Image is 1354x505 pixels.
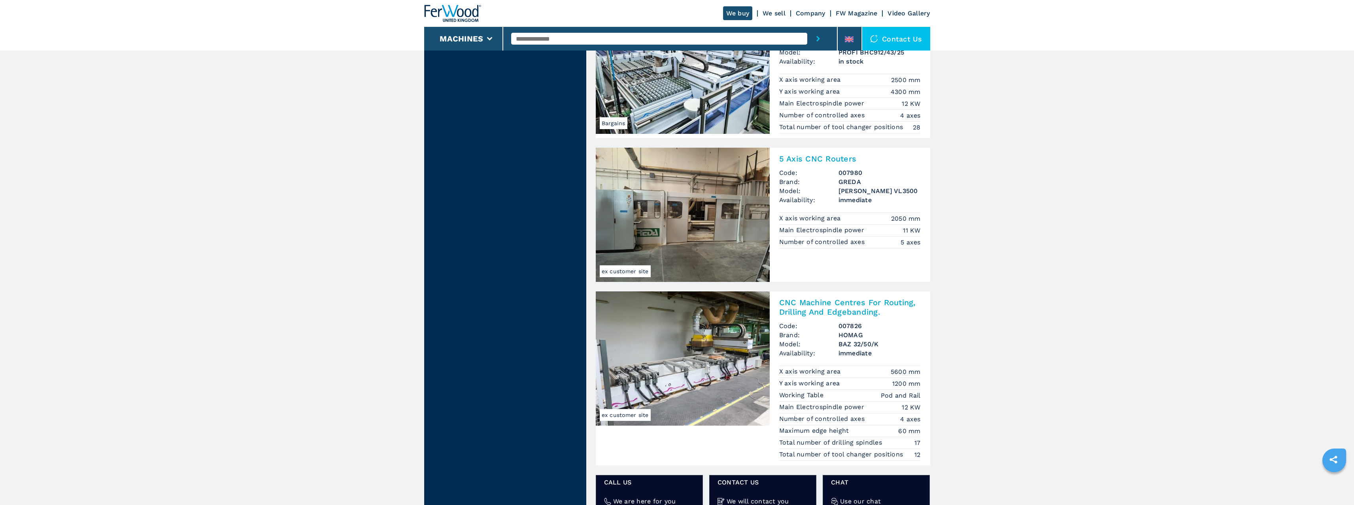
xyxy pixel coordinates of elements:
[779,57,838,66] span: Availability:
[838,195,921,205] span: immediate
[779,75,843,84] p: X axis working area
[836,9,878,17] a: FW Magazine
[600,117,627,129] span: Bargains
[796,9,825,17] a: Company
[862,27,930,51] div: Contact us
[723,6,753,20] a: We buy
[779,48,838,57] span: Model:
[779,177,838,186] span: Brand:
[779,330,838,340] span: Brand:
[604,478,695,487] span: Call us
[779,99,867,108] p: Main Electrospindle power
[838,330,921,340] h3: HOMAG
[838,57,921,66] span: in stock
[779,450,905,459] p: Total number of tool changer positions
[891,367,921,376] em: 5600 mm
[779,226,867,235] p: Main Electrospindle power
[900,415,921,424] em: 4 axes
[902,99,920,108] em: 12 KW
[779,340,838,349] span: Model:
[779,349,838,358] span: Availability:
[900,111,921,120] em: 4 axes
[779,238,867,246] p: Number of controlled axes
[779,426,851,435] p: Maximum edge height
[903,226,920,235] em: 11 KW
[838,340,921,349] h3: BAZ 32/50/K
[892,379,921,388] em: 1200 mm
[901,238,921,247] em: 5 axes
[779,298,921,317] h2: CNC Machine Centres For Routing, Drilling And Edgebanding.
[838,168,921,177] h3: 007980
[1324,450,1343,469] a: sharethis
[838,321,921,330] h3: 007826
[838,48,921,57] h3: PROFI BHC912/43/25
[779,123,905,131] p: Total number of tool changer positions
[891,214,921,223] em: 2050 mm
[718,498,725,505] img: We will contact you
[718,478,808,487] span: CONTACT US
[870,35,878,43] img: Contact us
[600,409,651,421] span: ex customer site
[596,291,930,466] a: CNC Machine Centres For Routing, Drilling And Edgebanding. HOMAG BAZ 32/50/Kex customer siteCNC M...
[807,27,829,51] button: submit-button
[779,415,867,423] p: Number of controlled axes
[902,403,920,412] em: 12 KW
[604,498,611,505] img: We are here for you
[831,478,922,487] span: CHAT
[1320,469,1348,499] iframe: Chat
[779,186,838,195] span: Model:
[440,34,483,43] button: Machines
[779,87,842,96] p: Y axis working area
[779,438,884,447] p: Total number of drilling spindles
[898,426,920,436] em: 60 mm
[838,349,921,358] span: immediate
[779,367,843,376] p: X axis working area
[779,195,838,205] span: Availability:
[779,379,842,388] p: Y axis working area
[831,498,838,505] img: Use our chat
[600,265,651,277] span: ex customer site
[838,177,921,186] h3: GREDA
[596,148,930,282] a: 5 Axis CNC Routers GREDA MITIKA VL3500ex customer site5 Axis CNC RoutersCode:007980Brand:GREDAMod...
[914,438,921,447] em: 17
[779,403,867,411] p: Main Electrospindle power
[838,186,921,195] h3: [PERSON_NAME] VL3500
[779,111,867,120] p: Number of controlled axes
[779,214,843,223] p: X axis working area
[881,391,921,400] em: Pod and Rail
[891,87,921,96] em: 4300 mm
[779,391,826,400] p: Working Table
[913,123,921,132] em: 28
[779,321,838,330] span: Code:
[914,450,921,459] em: 12
[891,75,921,84] em: 2500 mm
[424,5,481,22] img: Ferwood
[779,154,921,163] h2: 5 Axis CNC Routers
[888,9,930,17] a: Video Gallery
[596,148,770,282] img: 5 Axis CNC Routers GREDA MITIKA VL3500
[763,9,786,17] a: We sell
[779,168,838,177] span: Code:
[596,291,770,426] img: CNC Machine Centres For Routing, Drilling And Edgebanding. HOMAG BAZ 32/50/K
